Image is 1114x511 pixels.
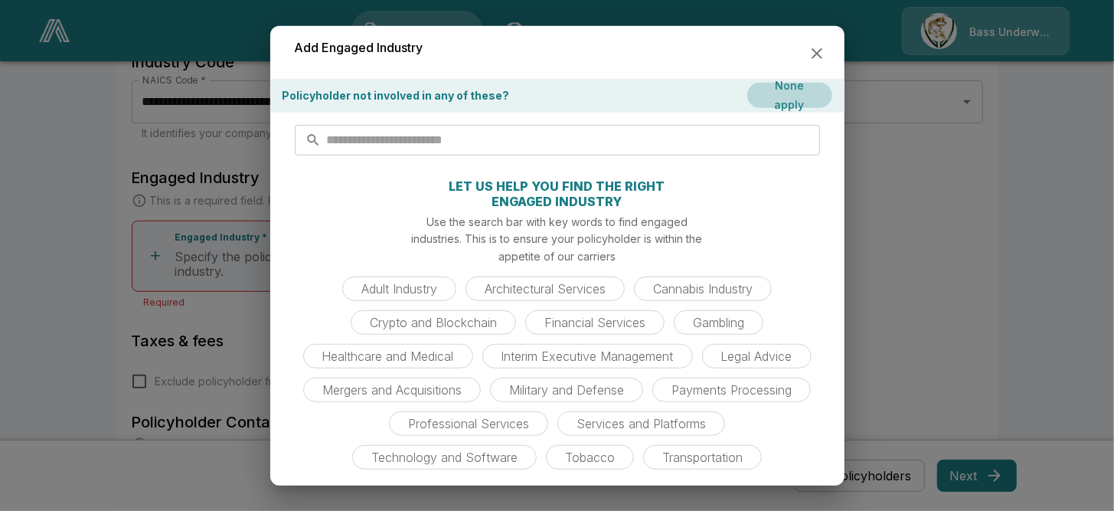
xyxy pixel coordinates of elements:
p: appetite of our carriers [498,248,616,264]
div: Mergers and Acquisitions [303,378,481,402]
span: Military and Defense [500,382,633,398]
div: Crypto and Blockchain [351,310,516,335]
div: Financial Services [525,310,665,335]
div: Healthcare and Medical [303,344,473,369]
div: Architectural Services [466,277,625,301]
div: Cannabis Industry [634,277,772,301]
div: Payments Processing [652,378,811,402]
span: Professional Services [399,416,538,431]
p: LET US HELP YOU FIND THE RIGHT [449,180,665,192]
div: Tobacco [546,445,634,470]
span: Legal Advice [712,349,802,364]
span: Transportation [653,450,752,465]
span: Financial Services [535,315,655,330]
span: Gambling [684,315,753,330]
span: Tobacco [556,450,624,465]
p: Policyholder not involved in any of these? [283,87,510,103]
button: None apply [747,83,832,108]
span: Payments Processing [662,382,801,398]
h6: Add Engaged Industry [295,38,423,57]
div: Legal Advice [702,344,812,369]
div: Services and Platforms [557,411,725,436]
p: ENGAGED INDUSTRY [492,195,622,208]
div: Adult Industry [342,277,456,301]
span: Mergers and Acquisitions [313,382,471,398]
span: Services and Platforms [567,416,715,431]
span: Adult Industry [352,281,446,296]
div: Gambling [674,310,763,335]
span: Healthcare and Medical [313,349,463,364]
span: Architectural Services [475,281,615,296]
span: Technology and Software [362,450,527,465]
span: Cannabis Industry [644,281,762,296]
div: Interim Executive Management [482,344,693,369]
span: Crypto and Blockchain [361,315,506,330]
p: industries. This is to ensure your policyholder is within the [412,231,703,247]
div: Technology and Software [352,445,537,470]
div: Transportation [643,445,762,470]
div: Professional Services [389,411,548,436]
span: Interim Executive Management [492,349,683,364]
div: Military and Defense [490,378,643,402]
p: Use the search bar with key words to find engaged [426,214,688,230]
